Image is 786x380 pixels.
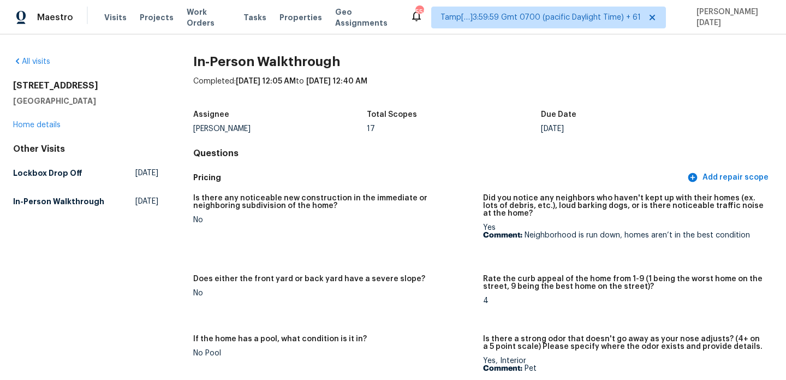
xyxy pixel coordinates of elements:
h5: Due Date [541,111,576,118]
b: Comment: [483,231,522,239]
button: Add repair scope [685,168,773,188]
div: [DATE] [541,125,715,133]
h5: If the home has a pool, what condition is it in? [193,335,367,343]
div: No [193,216,474,224]
h5: Pricing [193,172,685,183]
b: Comment: [483,365,522,372]
span: Projects [140,12,174,23]
div: 551 [415,7,423,17]
span: Tasks [243,14,266,21]
span: [DATE] [135,196,158,207]
span: Visits [104,12,127,23]
h2: In-Person Walkthrough [193,56,773,67]
h5: Does either the front yard or back yard have a severe slope? [193,275,425,283]
span: Properties [279,12,322,23]
a: In-Person Walkthrough[DATE] [13,192,158,211]
div: 4 [483,297,764,305]
div: No [193,289,474,297]
div: Yes, Interior [483,357,764,372]
h5: Is there any noticeable new construction in the immediate or neighboring subdivision of the home? [193,194,474,210]
span: Work Orders [187,7,230,28]
a: All visits [13,58,50,66]
h5: Did you notice any neighbors who haven't kept up with their homes (ex. lots of debris, etc.), lou... [483,194,764,217]
h5: Total Scopes [367,111,417,118]
p: Neighborhood is run down, homes aren’t in the best condition [483,231,764,239]
h5: Lockbox Drop Off [13,168,82,179]
span: [DATE] [135,168,158,179]
h5: In-Person Walkthrough [13,196,104,207]
div: Completed: to [193,76,773,104]
h5: [GEOGRAPHIC_DATA] [13,96,158,106]
span: Tamp[…]3:59:59 Gmt 0700 (pacific Daylight Time) + 61 [440,12,641,23]
h5: Assignee [193,111,229,118]
div: Other Visits [13,144,158,155]
div: [PERSON_NAME] [193,125,367,133]
a: Home details [13,121,61,129]
span: [PERSON_NAME][DATE] [692,7,770,28]
span: [DATE] 12:05 AM [236,78,296,85]
h5: Is there a strong odor that doesn't go away as your nose adjusts? (4+ on a 5 point scale) Please ... [483,335,764,351]
h4: Questions [193,148,773,159]
span: Add repair scope [689,171,769,185]
span: Geo Assignments [335,7,397,28]
h2: [STREET_ADDRESS] [13,80,158,91]
h5: Rate the curb appeal of the home from 1-9 (1 being the worst home on the street, 9 being the best... [483,275,764,290]
a: Lockbox Drop Off[DATE] [13,163,158,183]
div: Yes [483,224,764,239]
div: No Pool [193,349,474,357]
div: 17 [367,125,541,133]
span: [DATE] 12:40 AM [306,78,367,85]
span: Maestro [37,12,73,23]
p: Pet [483,365,764,372]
